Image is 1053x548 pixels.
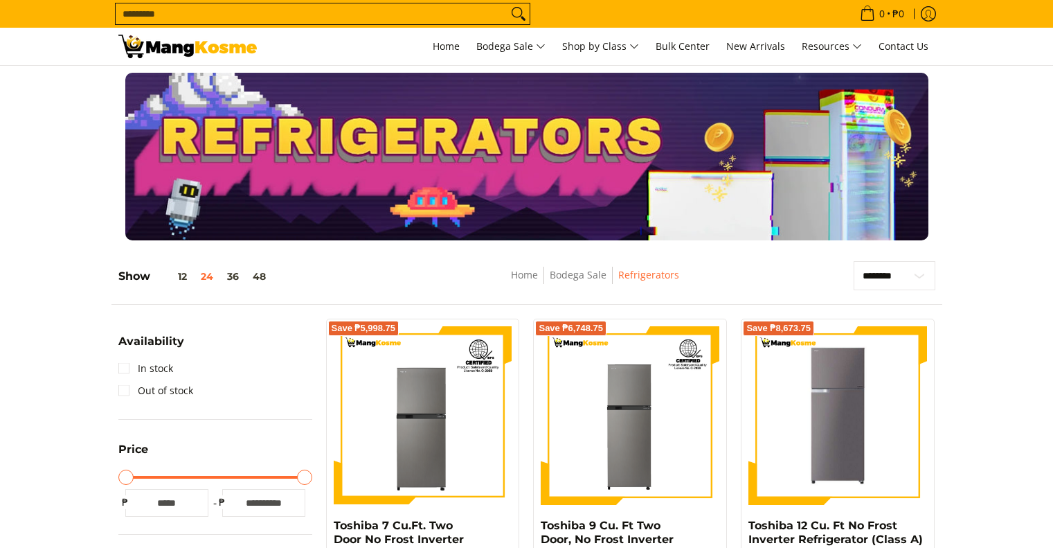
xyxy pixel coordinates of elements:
span: ₱ [215,495,229,509]
span: Bodega Sale [476,38,546,55]
a: Bulk Center [649,28,717,65]
a: Home [511,268,538,281]
button: 24 [194,271,220,282]
a: Bodega Sale [550,268,606,281]
span: Save ₱8,673.75 [746,324,811,333]
span: Resources [802,38,862,55]
a: Bodega Sale [469,28,552,65]
a: Toshiba 12 Cu. Ft No Frost Inverter Refrigerator (Class A) [748,519,923,546]
span: Save ₱6,748.75 [539,324,603,333]
a: New Arrivals [719,28,792,65]
span: Shop by Class [562,38,639,55]
a: Out of stock [118,380,193,402]
span: ₱0 [890,9,906,19]
nav: Main Menu [271,28,935,65]
span: Price [118,444,148,455]
h5: Show [118,269,273,283]
span: Bulk Center [656,39,710,53]
a: Home [426,28,467,65]
a: Refrigerators [618,268,679,281]
a: Shop by Class [555,28,646,65]
span: 0 [877,9,887,19]
span: Availability [118,336,184,347]
img: Bodega Sale Refrigerator l Mang Kosme: Home Appliances Warehouse Sale | Page 2 [118,35,257,58]
summary: Open [118,336,184,357]
a: Resources [795,28,869,65]
a: Contact Us [872,28,935,65]
span: ₱ [118,495,132,509]
button: 36 [220,271,246,282]
span: Home [433,39,460,53]
button: 12 [150,271,194,282]
summary: Open [118,444,148,466]
img: Toshiba 9 Cu. Ft Two Door, No Frost Inverter Refrigerator (Class A) [541,326,719,505]
button: Search [507,3,530,24]
span: Contact Us [879,39,928,53]
a: In stock [118,357,173,380]
img: Toshiba 7 Cu.Ft. Two Door No Frost Inverter Refrigerator (Class A) [334,326,512,505]
img: Toshiba 12 Cu. Ft No Frost Inverter Refrigerator (Class A) [755,326,920,505]
span: • [856,6,908,21]
nav: Breadcrumbs [410,267,780,298]
span: Save ₱5,998.75 [332,324,396,333]
button: 48 [246,271,273,282]
span: New Arrivals [726,39,785,53]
